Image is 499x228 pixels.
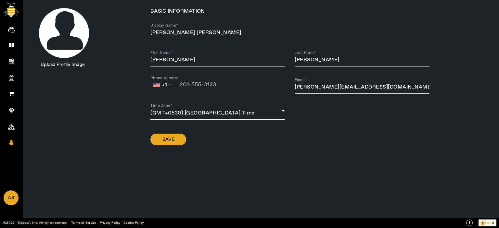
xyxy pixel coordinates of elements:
a: ©2025 - BigbeeAI Inc. All rights reserved. [3,221,68,225]
img: bigbee-logo.png [4,3,19,18]
a: Cookie Policy [123,221,144,225]
button: Save [150,134,186,145]
span: Save [162,136,174,143]
input: 201-555-0123 [150,81,258,88]
div: +1 [162,82,167,88]
a: Terms of Service [71,221,96,225]
tspan: ed By [484,219,487,221]
mat-label: Time Zone [150,103,170,108]
div: BASIC INFORMATION [150,8,440,15]
mat-label: Display Name [150,23,176,28]
span: Upload Profile Image [41,62,85,67]
tspan: owe [481,219,483,221]
a: Privacy Policy [100,221,121,225]
tspan: r [483,219,484,221]
a: AS [4,190,19,205]
tspan: P [480,219,481,221]
mat-label: Last Name [295,50,314,55]
span: AS [4,191,18,205]
mat-label: Email [295,78,304,82]
span: (GMT+0530) [GEOGRAPHIC_DATA] Time [150,110,255,116]
mat-label: First Name [150,50,171,55]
